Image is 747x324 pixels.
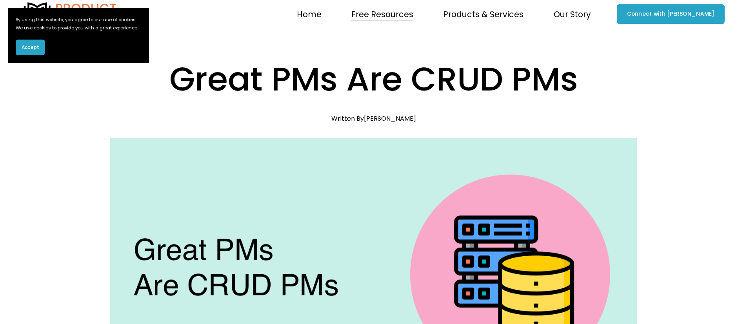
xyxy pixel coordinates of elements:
a: Home [297,6,322,22]
a: folder dropdown [443,6,523,22]
a: [PERSON_NAME] [364,114,416,123]
button: Accept [16,40,45,55]
span: Free Resources [351,7,413,22]
a: Connect with [PERSON_NAME] [617,4,725,24]
a: folder dropdown [351,6,413,22]
span: Products & Services [443,7,523,22]
img: Product Teacher [22,2,118,26]
a: folder dropdown [554,6,591,22]
span: Accept [22,44,39,51]
span: Our Story [554,7,591,22]
div: Written By [331,115,416,122]
p: By using this website, you agree to our use of cookies. We use cookies to provide you with a grea... [16,16,141,32]
h1: Great PMs Are CRUD PMs [110,56,637,102]
section: Cookie banner [8,8,149,63]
